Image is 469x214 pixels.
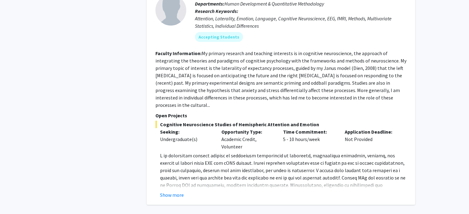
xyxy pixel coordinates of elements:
p: Application Deadline: [345,128,397,135]
span: Human Development & Quantitative Methodology [224,1,324,7]
mat-chip: Accepting Students [195,32,243,42]
p: Opportunity Type: [221,128,274,135]
b: Faculty Information: [155,50,202,56]
b: Departments: [195,1,224,7]
div: Undergraduate(s) [160,135,212,143]
p: Seeking: [160,128,212,135]
div: Not Provided [340,128,402,150]
b: Research Keywords: [195,8,238,14]
iframe: Chat [5,186,26,209]
div: Attention, Laterality, Emotion, Language, Cognitive Neuroscience, EEG, fMRI, Methods, Multivariat... [195,15,406,30]
button: Show more [160,191,184,199]
span: Cognitive Neuroscience Studies of Hemispheric Attention and Emotion [155,121,406,128]
div: Academic Credit, Volunteer [217,128,278,150]
div: 5 - 10 hours/week [278,128,340,150]
p: Open Projects [155,112,406,119]
fg-read-more: My primary research and teaching interests is in cognitive neuroscience, the approach of integrat... [155,50,406,108]
p: Time Commitment: [283,128,335,135]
